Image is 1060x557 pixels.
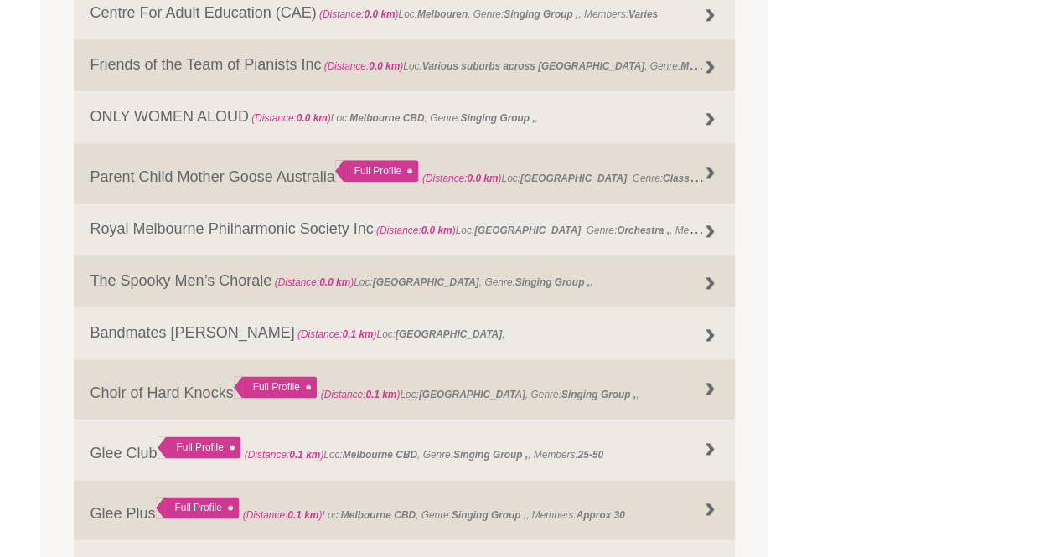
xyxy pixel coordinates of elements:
strong: 0.0 km [467,173,498,184]
span: Loc: , Genre: , Members: [374,220,736,237]
strong: Melbourne CBD [343,449,417,461]
span: (Distance: ) [245,449,324,461]
a: Parent Child Mother Goose Australia Full Profile (Distance:0.0 km)Loc:[GEOGRAPHIC_DATA], Genre:Cl... [74,143,736,204]
span: Loc: , Genre: , Members: [317,8,658,20]
span: Loc: , Genre: , [249,112,538,124]
strong: Varies [628,8,658,20]
span: Loc: , Genre: , [422,168,749,185]
div: Full Profile [234,376,317,398]
strong: Singing Group , [515,276,590,288]
strong: 25-50 [578,449,603,461]
strong: Melbouren [417,8,468,20]
strong: Singing Group , [504,8,578,20]
strong: [GEOGRAPHIC_DATA] [474,224,581,236]
strong: 0.1 km [287,509,318,521]
span: (Distance: ) [297,328,377,340]
strong: 0.0 km [364,8,395,20]
span: Loc: , Genre: , [321,56,801,73]
span: (Distance: ) [321,389,401,400]
strong: 0.1 km [289,449,320,461]
div: Full Profile [156,497,239,518]
div: Full Profile [335,160,418,182]
strong: Music Session (regular) , [680,56,799,73]
a: Choir of Hard Knocks Full Profile (Distance:0.1 km)Loc:[GEOGRAPHIC_DATA], Genre:Singing Group ,, [74,359,736,420]
a: Royal Melbourne Philharmonic Society Inc (Distance:0.0 km)Loc:[GEOGRAPHIC_DATA], Genre:Orchestra ... [74,204,736,255]
strong: [GEOGRAPHIC_DATA] [373,276,479,288]
span: Loc: , Genre: , [271,276,592,288]
strong: Singing Group , [452,509,526,521]
span: (Distance: ) [319,8,399,20]
strong: Various suburbs across [GEOGRAPHIC_DATA] [422,60,644,72]
span: (Distance: ) [251,112,331,124]
strong: [GEOGRAPHIC_DATA] [396,328,502,340]
span: Loc: , Genre: , [321,389,639,400]
strong: Singing Group , [460,112,535,124]
span: (Distance: ) [422,173,502,184]
span: (Distance: ) [243,509,323,521]
a: Glee Club Full Profile (Distance:0.1 km)Loc:Melbourne CBD, Genre:Singing Group ,, Members:25-50 [74,420,736,480]
span: (Distance: ) [376,224,456,236]
a: The Spooky Men’s Chorale (Distance:0.0 km)Loc:[GEOGRAPHIC_DATA], Genre:Singing Group ,, [74,255,736,307]
strong: Melbourne CBD [349,112,424,124]
strong: 0.0 km [297,112,328,124]
strong: 0.0 km [319,276,350,288]
strong: 0.0 km [369,60,400,72]
span: Loc: , [295,328,505,340]
strong: 160 [719,224,736,236]
span: Loc: , Genre: , Members: [245,449,603,461]
span: (Distance: ) [275,276,354,288]
strong: 0.1 km [342,328,373,340]
div: Full Profile [158,436,240,458]
strong: Melbourne CBD [341,509,416,521]
strong: [GEOGRAPHIC_DATA] [419,389,525,400]
span: (Distance: ) [324,60,404,72]
a: Glee Plus Full Profile (Distance:0.1 km)Loc:Melbourne CBD, Genre:Singing Group ,, Members:Approx 30 [74,480,736,540]
a: Bandmates [PERSON_NAME] (Distance:0.1 km)Loc:[GEOGRAPHIC_DATA], [74,307,736,359]
strong: Orchestra , [617,224,670,236]
a: ONLY WOMEN ALOUD (Distance:0.0 km)Loc:Melbourne CBD, Genre:Singing Group ,, [74,91,736,143]
strong: [GEOGRAPHIC_DATA] [520,173,627,184]
strong: 0.0 km [421,224,452,236]
strong: Singing Group , [453,449,528,461]
span: Loc: , Genre: , Members: [243,509,625,521]
strong: Approx 30 [577,509,625,521]
strong: Class Workshop , [663,168,747,185]
strong: Singing Group , [561,389,636,400]
strong: 0.1 km [365,389,396,400]
a: Friends of the Team of Pianists Inc (Distance:0.0 km)Loc:Various suburbs across [GEOGRAPHIC_DATA]... [74,39,736,91]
